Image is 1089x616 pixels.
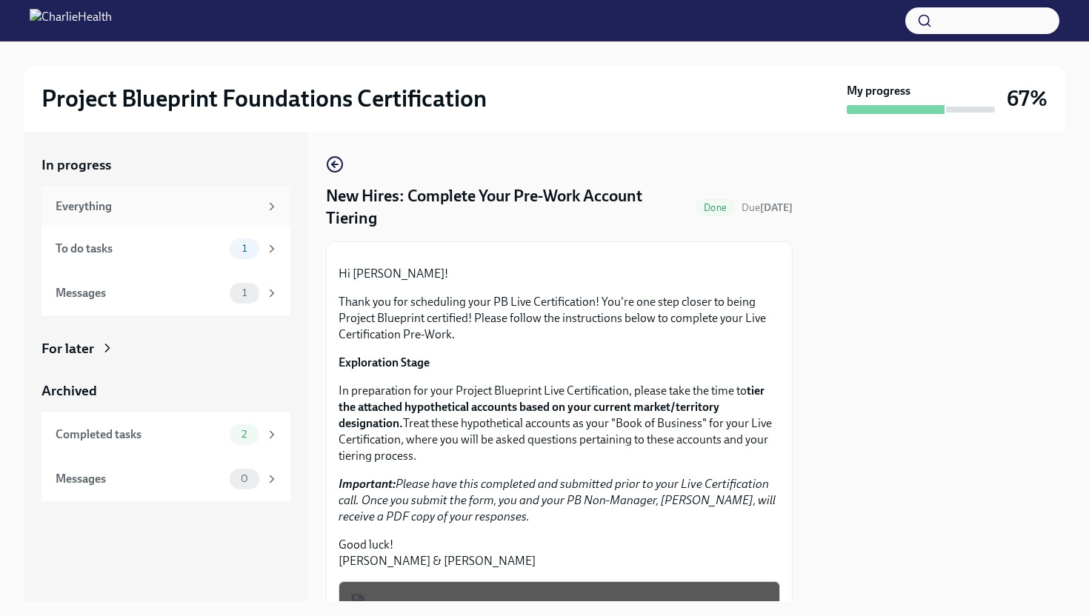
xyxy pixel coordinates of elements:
p: Thank you for scheduling your PB Live Certification! You're one step closer to being Project Blue... [339,294,780,343]
a: Completed tasks2 [41,412,290,457]
em: Please have this completed and submitted prior to your Live Certification call. Once you submit t... [339,477,776,523]
div: Everything [56,198,259,215]
p: Good luck! [PERSON_NAME] & [PERSON_NAME] [339,537,780,569]
p: Hi [PERSON_NAME]! [339,266,780,282]
a: To do tasks1 [41,227,290,271]
a: Messages0 [41,457,290,501]
img: CharlieHealth [30,9,112,33]
a: Archived [41,381,290,401]
div: For later [41,339,94,358]
div: To do tasks [56,241,224,257]
strong: tier the attached hypothetical accounts based on your current market/territory designation. [339,384,765,430]
div: Messages [56,285,224,301]
span: Due [742,201,793,214]
span: September 8th, 2025 12:00 [742,201,793,215]
h3: 67% [1007,85,1048,112]
span: Done [695,202,736,213]
div: Messages [56,471,224,487]
span: 2 [233,429,256,440]
strong: [DATE] [760,201,793,214]
h4: New Hires: Complete Your Pre-Work Account Tiering [326,185,689,230]
div: Completed tasks [56,426,224,443]
a: Messages1 [41,271,290,315]
strong: Important: [339,477,396,491]
span: 1 [233,243,256,254]
span: 0 [232,473,257,484]
strong: Exploration Stage [339,355,430,369]
h2: Project Blueprint Foundations Certification [41,84,487,113]
a: In progress [41,155,290,175]
a: Everything [41,187,290,227]
p: In preparation for your Project Blueprint Live Certification, please take the time to Treat these... [339,383,780,464]
span: 1 [233,287,256,298]
a: For later [41,339,290,358]
strong: My progress [847,83,910,99]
